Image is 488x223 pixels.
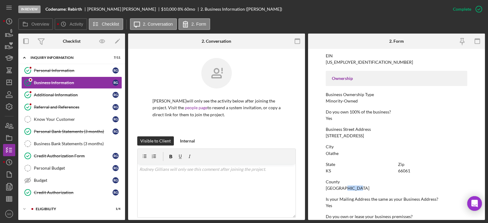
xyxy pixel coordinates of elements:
div: Is your Mailing Address the same as your Business Address? [326,197,467,202]
div: R G [113,67,119,74]
div: [US_EMPLOYER_IDENTIFICATION_NUMBER] [326,60,413,65]
a: BudgetRG [21,174,122,186]
div: R G [113,92,119,98]
div: Referral and References [34,105,113,110]
div: Business Street Address [326,127,467,132]
div: Checklist [63,39,81,44]
div: R G [113,177,119,183]
div: R G [113,189,119,196]
button: 2. Conversation [130,18,177,30]
div: R G [113,80,119,86]
div: Ownership [332,76,461,81]
label: Activity [70,22,83,27]
a: Additional InformationRG [21,89,122,101]
div: 8 % [178,7,183,12]
div: Complete [453,3,471,15]
div: Credit Authorization [34,190,113,195]
div: State [326,162,395,167]
div: Personal Information [34,68,113,73]
label: 2. Form [192,22,206,27]
a: Business Bank Statements (3 months) [21,138,122,150]
div: [STREET_ADDRESS] [326,133,364,138]
label: Overview [31,22,49,27]
div: R G [113,165,119,171]
a: Business InformationRG [21,77,122,89]
div: Olathe [326,151,339,156]
a: Credit Authorization FormRG [21,150,122,162]
div: KS [326,168,331,173]
a: Personal InformationRG [21,64,122,77]
button: SO [3,208,15,220]
a: Referral and ReferencesRG [21,101,122,113]
button: Internal [177,136,198,146]
div: EIN [326,53,467,58]
a: people page [185,105,207,110]
span: $10,000 [161,6,177,12]
div: Personal Budget [34,166,113,171]
button: Checklist [89,18,123,30]
div: [PERSON_NAME] [PERSON_NAME] [87,7,161,12]
div: Yes [326,116,332,121]
div: Credit Authorization Form [34,153,113,158]
div: 2. Form [389,39,404,44]
div: Do you own or lease your business premisses? [326,214,467,219]
a: Personal Bank Statements (3 months)RG [21,125,122,138]
text: SO [7,212,11,216]
div: 66061 [398,168,410,173]
button: Overview [18,18,53,30]
div: 1 / 4 [109,207,120,211]
div: 2. Business Information ([PERSON_NAME]) [200,7,282,12]
button: Complete [447,3,485,15]
div: Yes [326,203,332,208]
div: 60 mo [184,7,195,12]
div: R G [113,104,119,110]
div: R G [113,116,119,122]
div: 7 / 11 [109,56,120,59]
label: Checklist [102,22,119,27]
div: [GEOGRAPHIC_DATA] [326,186,369,191]
div: Do you own 100% of the business? [326,110,467,114]
div: 2. Conversation [202,39,231,44]
div: R G [113,153,119,159]
a: Know Your CustomerRG [21,113,122,125]
label: 2. Conversation [143,22,173,27]
div: County [326,179,467,184]
div: Business Information [34,80,113,85]
div: Additional Information [34,92,113,97]
div: R G [113,128,119,135]
div: Budget [34,178,113,183]
div: ELIGIBILITY [36,207,105,211]
b: Codename: Rebirth [45,7,82,12]
div: Minority-Owned [326,99,358,103]
div: Know Your Customer [34,117,113,122]
div: City [326,144,467,149]
div: Business Bank Statements (3 months) [34,141,122,146]
div: Zip [398,162,467,167]
div: Business Ownership Type [326,92,467,97]
div: Open Intercom Messenger [467,196,482,211]
div: Visible to Client [140,136,171,146]
button: Visible to Client [137,136,174,146]
div: Personal Bank Statements (3 months) [34,129,113,134]
button: 2. Form [178,18,210,30]
p: [PERSON_NAME] will only see the activity below after joining the project. Visit the to resend a s... [152,98,281,118]
div: In Review [18,5,41,13]
button: Activity [55,18,87,30]
div: INQUIRY INFORMATION [30,56,105,59]
a: Personal BudgetRG [21,162,122,174]
div: Internal [180,136,195,146]
a: Credit AuthorizationRG [21,186,122,199]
